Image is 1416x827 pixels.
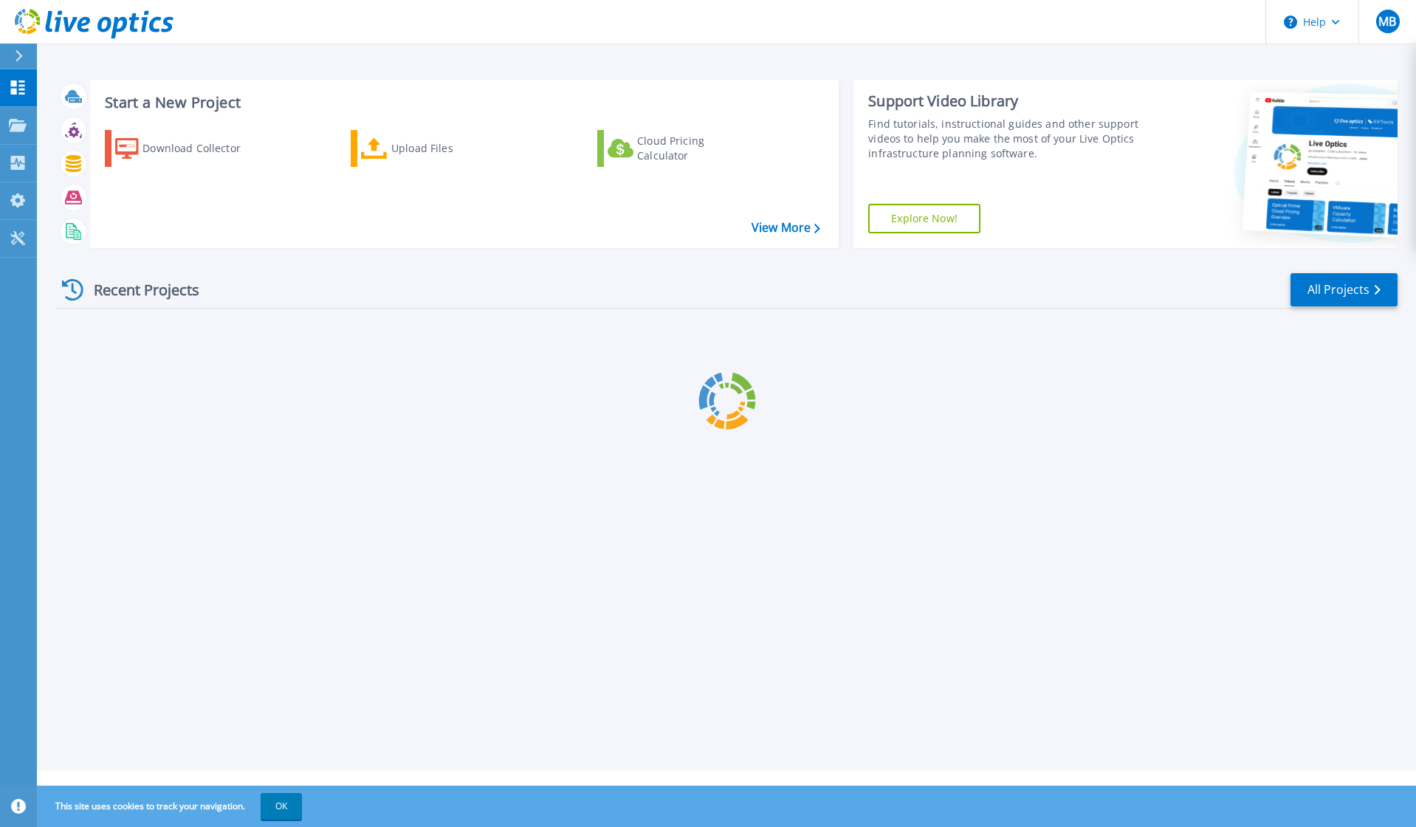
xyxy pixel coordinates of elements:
[752,221,820,235] a: View More
[261,793,302,820] button: OK
[41,793,302,820] span: This site uses cookies to track your navigation.
[597,130,762,167] a: Cloud Pricing Calculator
[868,204,980,233] a: Explore Now!
[868,92,1146,111] div: Support Video Library
[868,117,1146,161] div: Find tutorials, instructional guides and other support videos to help you make the most of your L...
[1378,16,1396,27] span: MB
[391,134,509,163] div: Upload Files
[1290,273,1398,306] a: All Projects
[105,95,819,111] h3: Start a New Project
[637,134,755,163] div: Cloud Pricing Calculator
[105,130,269,167] a: Download Collector
[351,130,515,167] a: Upload Files
[57,272,219,308] div: Recent Projects
[142,134,261,163] div: Download Collector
